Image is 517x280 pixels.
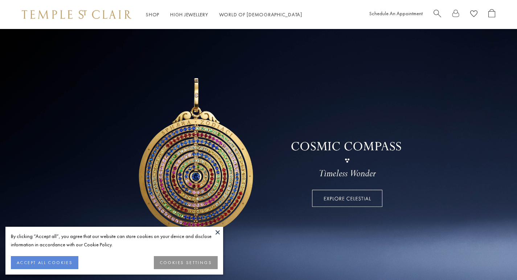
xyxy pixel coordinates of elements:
[22,10,131,19] img: Temple St. Clair
[11,256,78,269] button: ACCEPT ALL COOKIES
[488,9,495,20] a: Open Shopping Bag
[470,9,477,20] a: View Wishlist
[219,11,302,18] a: World of [DEMOGRAPHIC_DATA]World of [DEMOGRAPHIC_DATA]
[154,256,218,269] button: COOKIES SETTINGS
[146,10,302,19] nav: Main navigation
[146,11,159,18] a: ShopShop
[170,11,208,18] a: High JewelleryHigh Jewellery
[11,232,218,249] div: By clicking “Accept all”, you agree that our website can store cookies on your device and disclos...
[434,9,441,20] a: Search
[369,10,423,17] a: Schedule An Appointment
